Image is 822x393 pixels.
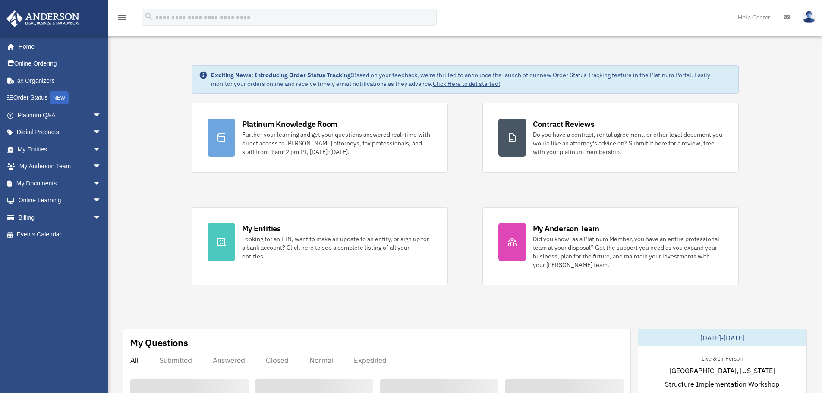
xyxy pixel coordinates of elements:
div: All [130,356,139,365]
span: arrow_drop_down [93,192,110,210]
a: Events Calendar [6,226,114,243]
img: Anderson Advisors Platinum Portal [4,10,82,27]
div: Submitted [159,356,192,365]
div: Looking for an EIN, want to make an update to an entity, or sign up for a bank account? Click her... [242,235,432,261]
div: NEW [50,91,69,104]
span: arrow_drop_down [93,107,110,124]
span: arrow_drop_down [93,124,110,141]
span: Structure Implementation Workshop [665,379,779,389]
span: arrow_drop_down [93,141,110,158]
span: arrow_drop_down [93,158,110,176]
a: My Documentsarrow_drop_down [6,175,114,192]
div: My Entities [242,223,281,234]
img: User Pic [803,11,816,23]
a: My Entitiesarrow_drop_down [6,141,114,158]
i: search [144,12,154,21]
div: Normal [309,356,333,365]
div: Contract Reviews [533,119,595,129]
a: menu [117,15,127,22]
a: Online Ordering [6,55,114,72]
div: Do you have a contract, rental agreement, or other legal document you would like an attorney's ad... [533,130,723,156]
a: Click Here to get started! [433,80,500,88]
a: Platinum Q&Aarrow_drop_down [6,107,114,124]
div: Platinum Knowledge Room [242,119,338,129]
strong: Exciting News: Introducing Order Status Tracking! [211,71,353,79]
div: Live & In-Person [695,353,750,362]
div: My Anderson Team [533,223,599,234]
a: Billingarrow_drop_down [6,209,114,226]
div: Answered [213,356,245,365]
a: Home [6,38,110,55]
a: Platinum Knowledge Room Further your learning and get your questions answered real-time with dire... [192,103,448,173]
a: My Anderson Teamarrow_drop_down [6,158,114,175]
div: [DATE]-[DATE] [638,329,806,346]
i: menu [117,12,127,22]
a: Tax Organizers [6,72,114,89]
a: Contract Reviews Do you have a contract, rental agreement, or other legal document you would like... [482,103,739,173]
div: Closed [266,356,289,365]
a: Digital Productsarrow_drop_down [6,124,114,141]
span: arrow_drop_down [93,175,110,192]
a: My Anderson Team Did you know, as a Platinum Member, you have an entire professional team at your... [482,207,739,285]
div: Based on your feedback, we're thrilled to announce the launch of our new Order Status Tracking fe... [211,71,731,88]
a: My Entities Looking for an EIN, want to make an update to an entity, or sign up for a bank accoun... [192,207,448,285]
div: Did you know, as a Platinum Member, you have an entire professional team at your disposal? Get th... [533,235,723,269]
span: [GEOGRAPHIC_DATA], [US_STATE] [669,365,775,376]
div: Further your learning and get your questions answered real-time with direct access to [PERSON_NAM... [242,130,432,156]
a: Order StatusNEW [6,89,114,107]
div: My Questions [130,336,188,349]
a: Online Learningarrow_drop_down [6,192,114,209]
div: Expedited [354,356,387,365]
span: arrow_drop_down [93,209,110,226]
